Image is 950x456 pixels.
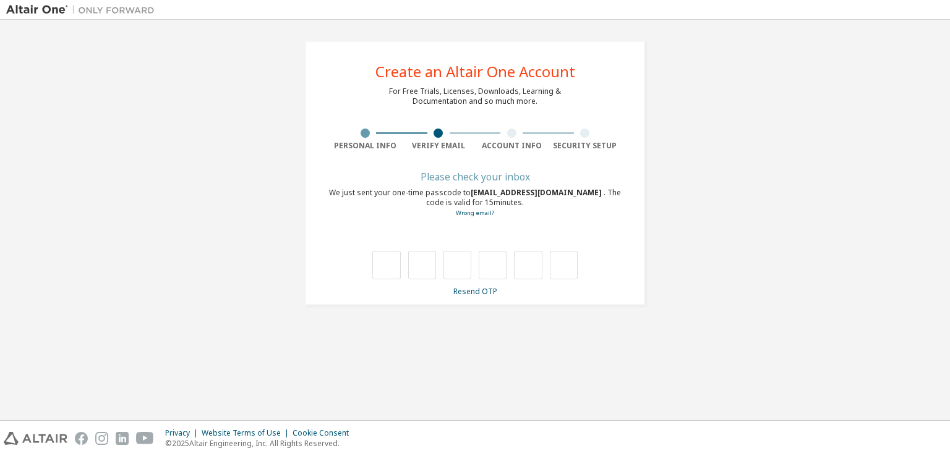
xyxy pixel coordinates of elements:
[165,428,202,438] div: Privacy
[6,4,161,16] img: Altair One
[389,87,561,106] div: For Free Trials, Licenses, Downloads, Learning & Documentation and so much more.
[116,432,129,445] img: linkedin.svg
[471,187,604,198] span: [EMAIL_ADDRESS][DOMAIN_NAME]
[165,438,356,449] p: © 2025 Altair Engineering, Inc. All Rights Reserved.
[328,188,622,218] div: We just sent your one-time passcode to . The code is valid for 15 minutes.
[136,432,154,445] img: youtube.svg
[456,209,494,217] a: Go back to the registration form
[202,428,293,438] div: Website Terms of Use
[75,432,88,445] img: facebook.svg
[95,432,108,445] img: instagram.svg
[375,64,575,79] div: Create an Altair One Account
[328,173,622,180] div: Please check your inbox
[549,141,622,151] div: Security Setup
[475,141,549,151] div: Account Info
[328,141,402,151] div: Personal Info
[4,432,67,445] img: altair_logo.svg
[402,141,476,151] div: Verify Email
[293,428,356,438] div: Cookie Consent
[453,286,497,297] a: Resend OTP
